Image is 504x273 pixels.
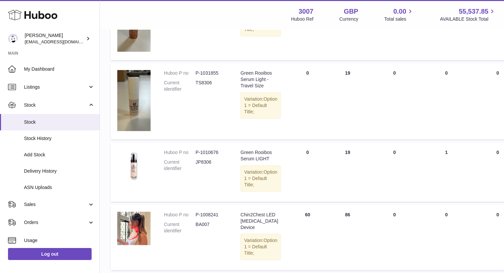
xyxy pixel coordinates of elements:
td: 19 [327,143,367,201]
dt: Huboo P no [164,70,196,76]
span: 0 [496,212,499,217]
div: [PERSON_NAME] [25,32,85,45]
span: Stock History [24,135,95,142]
div: Variation: [241,165,281,192]
img: product image [117,70,151,131]
dd: P-1008241 [196,212,227,218]
strong: 3007 [298,7,313,16]
dd: BA007 [196,221,227,234]
span: Stock [24,119,95,125]
dd: P-1010676 [196,149,227,156]
span: ASN Uploads [24,184,95,191]
dt: Current identifier [164,221,196,234]
a: 55,537.85 AVAILABLE Stock Total [440,7,496,22]
img: product image [117,212,151,245]
span: Stock [24,102,88,108]
span: 55,537.85 [459,7,488,16]
div: Variation: [241,234,281,260]
a: 0.00 Total sales [384,7,414,22]
span: Option 1 = Default Title; [244,96,277,114]
span: Option 1 = Default Title; [244,169,277,187]
span: AVAILABLE Stock Total [440,16,496,22]
div: Variation: [241,92,281,119]
span: 0 [496,70,499,76]
td: 0 [287,63,327,139]
span: [EMAIL_ADDRESS][DOMAIN_NAME] [25,39,98,44]
span: Usage [24,237,95,244]
span: Orders [24,219,88,226]
td: 86 [327,205,367,270]
dd: JP8306 [196,159,227,172]
dt: Current identifier [164,159,196,172]
span: 0.00 [393,7,406,16]
span: Total sales [384,16,414,22]
span: Delivery History [24,168,95,174]
div: Currency [339,16,358,22]
td: 60 [287,205,327,270]
div: Green Rooibos Serum LIGHT [241,149,281,162]
div: Chin2Chest LED [MEDICAL_DATA] Device [241,212,281,231]
span: Listings [24,84,88,90]
td: 0 [367,205,421,270]
div: Huboo Ref [291,16,313,22]
td: 0 [421,63,471,139]
td: 0 [287,143,327,201]
img: product image [117,149,151,183]
dd: TS8306 [196,80,227,92]
span: Option 1 = Default Title; [244,238,277,256]
span: 0 [496,150,499,155]
td: 19 [327,63,367,139]
span: Add Stock [24,152,95,158]
a: Log out [8,248,92,260]
td: 1 [421,143,471,201]
td: 0 [421,205,471,270]
dt: Current identifier [164,80,196,92]
span: Sales [24,201,88,208]
td: 0 [367,143,421,201]
dt: Huboo P no [164,149,196,156]
dd: P-1031855 [196,70,227,76]
div: Green Rooibos Serum Light - Travel Size [241,70,281,89]
dt: Huboo P no [164,212,196,218]
span: My Dashboard [24,66,95,72]
strong: GBP [344,7,358,16]
td: 0 [367,63,421,139]
img: bevmay@maysama.com [8,34,18,44]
